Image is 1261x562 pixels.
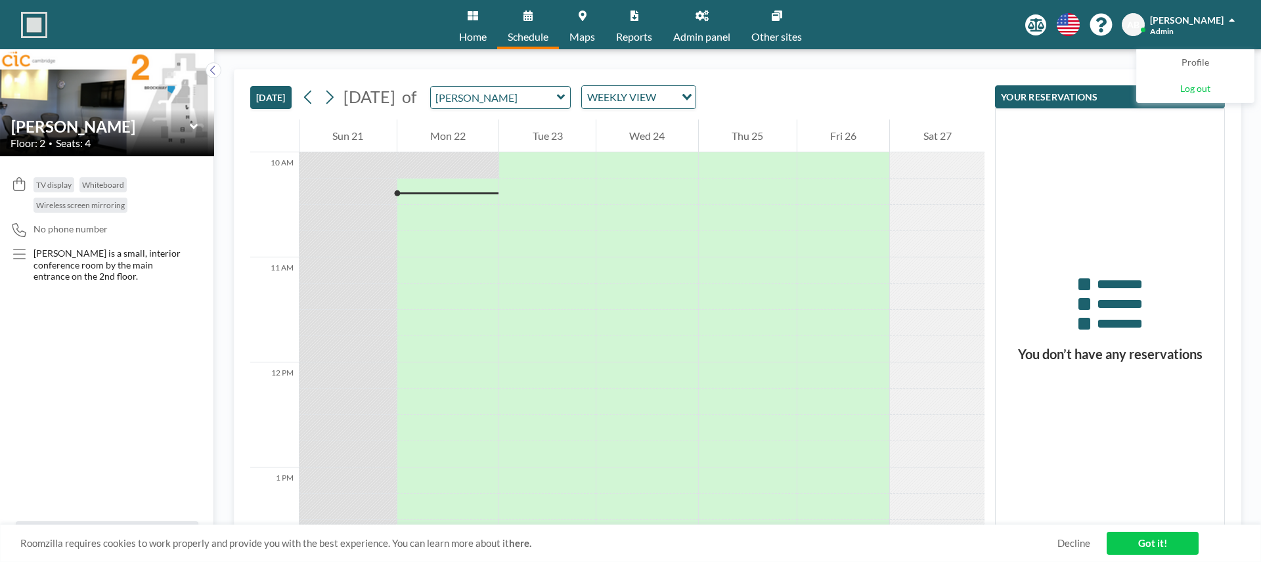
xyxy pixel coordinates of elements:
span: • [49,139,53,148]
span: [PERSON_NAME] is a small, interior conference room by the main entrance on the 2nd floor. [33,248,183,282]
div: Sat 27 [890,119,984,152]
span: Admin [1150,26,1174,36]
div: 12 PM [250,362,299,467]
span: Seats: 4 [56,137,91,150]
img: organization-logo [21,12,47,38]
span: Maps [569,32,595,42]
span: [DATE] [343,87,395,106]
a: here. [509,537,531,549]
h3: You don’t have any reservations [996,346,1224,362]
span: Reports [616,32,652,42]
div: Fri 26 [797,119,890,152]
button: YOUR RESERVATIONS [995,85,1225,108]
div: 11 AM [250,257,299,362]
span: Home [459,32,487,42]
span: AB [1127,19,1139,31]
div: Tue 23 [499,119,596,152]
div: 10 AM [250,152,299,257]
span: Profile [1182,56,1209,70]
span: Wireless screen mirroring [36,200,125,210]
a: Decline [1057,537,1090,550]
span: Other sites [751,32,802,42]
span: Whiteboard [82,180,124,190]
div: Mon 22 [397,119,499,152]
span: TV display [36,180,72,190]
a: Log out [1137,76,1254,102]
div: Sun 21 [299,119,397,152]
div: Search for option [582,86,696,108]
span: [PERSON_NAME] [1150,14,1224,26]
a: Got it! [1107,532,1199,555]
button: All resources [16,521,198,546]
span: WEEKLY VIEW [585,89,659,106]
input: Search for option [660,89,674,106]
span: Schedule [508,32,548,42]
span: Floor: 2 [11,137,45,150]
span: of [402,87,416,107]
input: Brockway [431,87,557,108]
div: Wed 24 [596,119,698,152]
span: Admin panel [673,32,730,42]
button: [DATE] [250,86,292,109]
a: Profile [1137,50,1254,76]
div: Thu 25 [699,119,797,152]
span: No phone number [33,223,108,235]
span: Roomzilla requires cookies to work properly and provide you with the best experience. You can lea... [20,537,1057,550]
input: Brockway [11,117,190,136]
span: Log out [1180,83,1210,96]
